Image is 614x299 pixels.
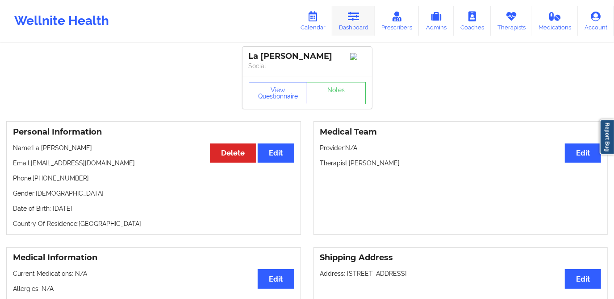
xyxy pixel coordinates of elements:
[258,269,294,288] button: Edit
[320,159,601,168] p: Therapist: [PERSON_NAME]
[320,253,601,263] h3: Shipping Address
[600,119,614,155] a: Report Bug
[578,6,614,36] a: Account
[375,6,419,36] a: Prescribers
[13,204,294,213] p: Date of Birth: [DATE]
[491,6,532,36] a: Therapists
[13,127,294,137] h3: Personal Information
[454,6,491,36] a: Coaches
[13,143,294,152] p: Name: La [PERSON_NAME]
[13,269,294,278] p: Current Medications: N/A
[13,284,294,293] p: Allergies: N/A
[210,143,256,163] button: Delete
[13,174,294,183] p: Phone: [PHONE_NUMBER]
[13,159,294,168] p: Email: [EMAIL_ADDRESS][DOMAIN_NAME]
[249,51,366,61] div: La [PERSON_NAME]
[320,269,601,278] p: Address: [STREET_ADDRESS]
[332,6,375,36] a: Dashboard
[13,189,294,198] p: Gender: [DEMOGRAPHIC_DATA]
[565,143,601,163] button: Edit
[13,219,294,228] p: Country Of Residence: [GEOGRAPHIC_DATA]
[13,253,294,263] h3: Medical Information
[350,53,366,60] img: Image%2Fplaceholer-image.png
[565,269,601,288] button: Edit
[307,82,366,104] a: Notes
[419,6,454,36] a: Admins
[320,143,601,152] p: Provider: N/A
[249,82,308,104] button: View Questionnaire
[294,6,332,36] a: Calendar
[320,127,601,137] h3: Medical Team
[532,6,578,36] a: Medications
[258,143,294,163] button: Edit
[249,61,366,70] p: Social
